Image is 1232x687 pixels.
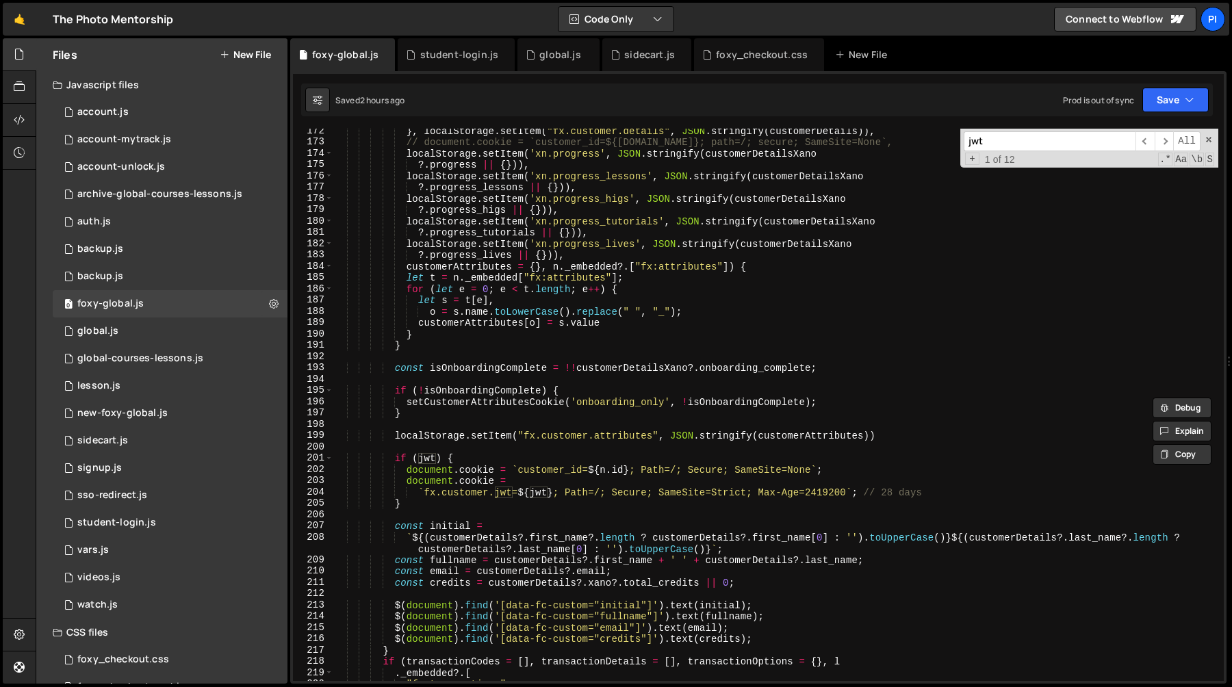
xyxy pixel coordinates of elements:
h2: Files [53,47,77,62]
div: 201 [293,452,333,464]
div: 174 [293,148,333,159]
div: 13533/35472.js [53,372,287,400]
div: global.js [539,48,580,62]
div: 218 [293,656,333,667]
div: 192 [293,351,333,363]
div: 215 [293,622,333,634]
span: ​ [1155,131,1174,151]
div: videos.js [77,571,120,584]
div: 211 [293,577,333,588]
a: Connect to Webflow [1054,7,1196,31]
div: 213 [293,599,333,611]
span: CaseSensitive Search [1174,153,1188,166]
div: 200 [293,441,333,453]
div: 203 [293,475,333,487]
div: 205 [293,497,333,509]
div: global-courses-lessons.js [77,352,203,365]
div: 13533/40053.js [53,400,287,427]
div: 210 [293,565,333,577]
div: 196 [293,396,333,408]
div: account-mytrack.js [77,133,171,146]
div: sidecart.js [624,48,675,62]
div: 13533/34220.js [53,99,287,126]
div: 13533/39483.js [53,317,287,345]
span: Search In Selection [1205,153,1214,166]
div: 13533/43446.js [53,427,287,454]
div: sidecart.js [77,435,128,447]
div: 13533/38628.js [53,126,287,153]
div: account-unlock.js [77,161,165,173]
div: 176 [293,170,333,182]
span: RegExp Search [1158,153,1172,166]
div: 217 [293,645,333,656]
div: global.js [77,325,118,337]
span: Toggle Replace mode [965,153,979,166]
span: Alt-Enter [1173,131,1201,151]
div: 13533/35292.js [53,345,287,372]
div: vars.js [77,544,109,556]
span: ​ [1135,131,1155,151]
div: watch.js [77,599,118,611]
button: New File [220,49,271,60]
div: auth.js [77,216,111,228]
div: 208 [293,532,333,554]
div: 177 [293,181,333,193]
div: 178 [293,193,333,205]
div: 191 [293,339,333,351]
div: 185 [293,272,333,283]
div: new-foxy-global.js [77,407,168,419]
a: 🤙 [3,3,36,36]
div: 13533/45031.js [53,235,287,263]
div: Javascript files [36,71,287,99]
div: 214 [293,610,333,622]
div: 193 [293,362,333,374]
div: 190 [293,328,333,340]
div: sso-redirect.js [77,489,147,502]
div: 182 [293,238,333,250]
div: 2 hours ago [360,94,405,106]
div: 13533/38507.css [53,646,287,673]
button: Explain [1153,421,1211,441]
div: 181 [293,226,333,238]
div: 187 [293,294,333,306]
a: Pi [1201,7,1225,31]
div: 188 [293,306,333,317]
div: 194 [293,374,333,385]
div: backup.js [77,270,123,283]
div: 179 [293,204,333,216]
div: 199 [293,430,333,441]
div: student-login.js [77,517,156,529]
div: 209 [293,554,333,566]
div: 206 [293,509,333,521]
div: 13533/38978.js [53,536,287,564]
div: 173 [293,136,333,148]
div: 13533/41206.js [53,153,287,181]
div: lesson.js [77,380,120,392]
div: 13533/42246.js [53,564,287,591]
div: student-login.js [420,48,499,62]
div: 219 [293,667,333,679]
div: 202 [293,464,333,476]
div: Saved [335,94,405,106]
div: backup.js [77,243,123,255]
div: archive-global-courses-lessons.js [77,188,242,200]
div: foxy-global.js [312,48,378,62]
div: 204 [293,487,333,498]
div: 13533/46953.js [53,509,287,536]
div: signup.js [77,462,122,474]
div: 180 [293,216,333,227]
div: foxy_checkout.css [77,653,169,666]
div: 197 [293,407,333,419]
div: 216 [293,633,333,645]
div: Prod is out of sync [1063,94,1134,106]
div: account.js [77,106,129,118]
button: Copy [1153,444,1211,465]
div: 198 [293,419,333,430]
div: New File [835,48,893,62]
input: Search for [964,131,1135,151]
div: 175 [293,159,333,170]
div: 13533/38527.js [53,591,287,619]
button: Code Only [559,7,673,31]
div: 13533/34219.js [53,290,287,317]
